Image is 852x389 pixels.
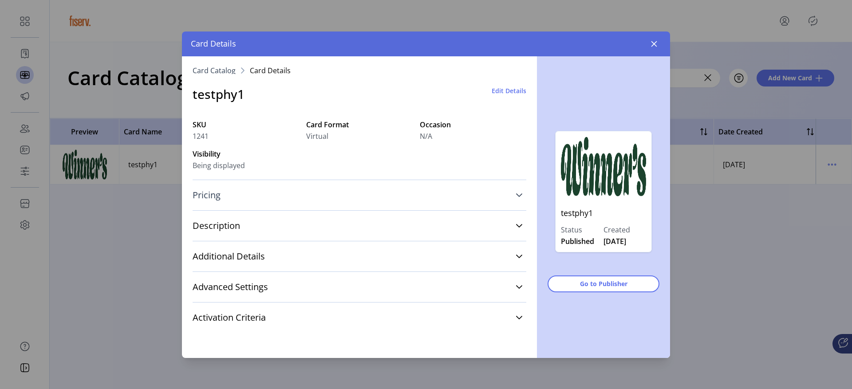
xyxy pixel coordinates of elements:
a: Description [193,216,526,236]
p: testphy1 [561,202,646,224]
h3: testphy1 [193,85,245,103]
label: Card Format [306,119,413,130]
label: SKU [193,119,299,130]
label: Occasion [420,119,526,130]
button: Go to Publisher [548,275,659,292]
a: Activation Criteria [193,308,526,327]
span: Published [561,236,594,247]
span: Card Details [250,67,291,74]
a: Additional Details [193,247,526,266]
button: Edit Details [492,86,526,95]
a: Card Catalog [193,67,236,74]
span: Virtual [306,131,328,141]
label: Visibility [193,149,299,159]
span: [DATE] [603,236,626,247]
label: Created [603,224,646,235]
span: N/A [420,131,432,141]
span: 1241 [193,131,209,141]
span: Card Details [191,38,236,50]
img: testphy1 [561,137,646,196]
span: Being displayed [193,160,245,171]
span: Activation Criteria [193,313,266,322]
span: Go to Publisher [559,279,648,288]
a: Pricing [193,185,526,205]
a: Advanced Settings [193,277,526,297]
span: Description [193,221,240,230]
span: Pricing [193,191,221,200]
span: Advanced Settings [193,283,268,291]
span: Additional Details [193,252,265,261]
label: Status [561,224,603,235]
